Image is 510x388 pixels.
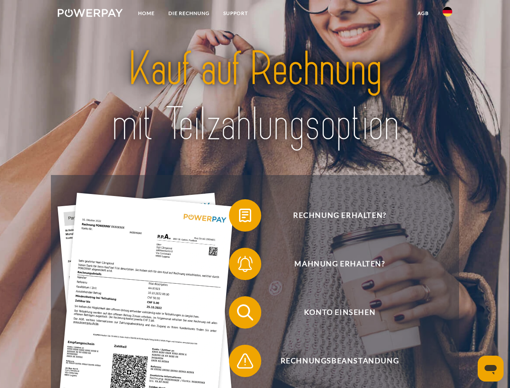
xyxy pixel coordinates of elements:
img: qb_bell.svg [235,254,255,274]
button: Mahnung erhalten? [229,248,439,280]
button: Rechnung erhalten? [229,199,439,232]
span: Rechnungsbeanstandung [241,345,439,377]
a: agb [411,6,436,21]
button: Konto einsehen [229,296,439,329]
a: SUPPORT [216,6,255,21]
img: qb_search.svg [235,302,255,323]
img: de [443,7,452,17]
span: Konto einsehen [241,296,439,329]
img: qb_warning.svg [235,351,255,371]
span: Mahnung erhalten? [241,248,439,280]
img: title-powerpay_de.svg [77,39,433,155]
span: Rechnung erhalten? [241,199,439,232]
img: logo-powerpay-white.svg [58,9,123,17]
button: Rechnungsbeanstandung [229,345,439,377]
a: Home [131,6,162,21]
a: DIE RECHNUNG [162,6,216,21]
img: qb_bill.svg [235,205,255,226]
iframe: Schaltfläche zum Öffnen des Messaging-Fensters [478,356,504,382]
